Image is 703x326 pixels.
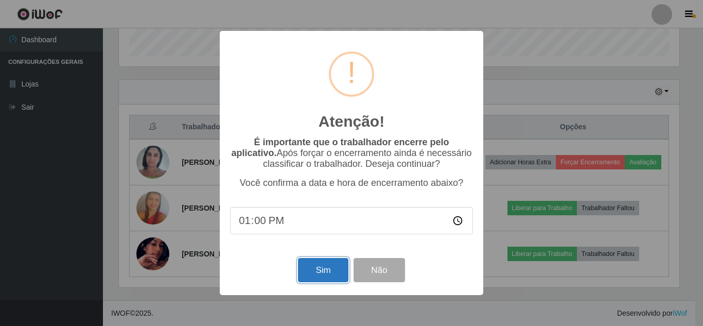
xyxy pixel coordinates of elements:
[230,137,473,169] p: Após forçar o encerramento ainda é necessário classificar o trabalhador. Deseja continuar?
[231,137,449,158] b: É importante que o trabalhador encerre pelo aplicativo.
[319,112,384,131] h2: Atenção!
[354,258,405,282] button: Não
[298,258,348,282] button: Sim
[230,178,473,188] p: Você confirma a data e hora de encerramento abaixo?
